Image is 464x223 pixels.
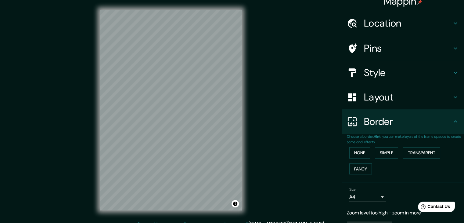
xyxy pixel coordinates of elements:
[374,134,381,139] b: Hint
[349,187,356,192] label: Size
[342,11,464,35] div: Location
[232,200,239,207] button: Toggle attribution
[375,147,398,159] button: Simple
[364,67,452,79] h4: Style
[349,163,372,175] button: Fancy
[347,134,464,145] p: Choose a border. : you can make layers of the frame opaque to create some cool effects.
[364,42,452,54] h4: Pins
[342,85,464,109] div: Layout
[342,109,464,134] div: Border
[342,36,464,60] div: Pins
[347,209,459,217] p: Zoom level too high - zoom in more
[403,147,440,159] button: Transparent
[349,192,386,202] div: A4
[342,60,464,85] div: Style
[100,10,242,210] canvas: Map
[364,91,452,103] h4: Layout
[364,17,452,29] h4: Location
[349,147,370,159] button: None
[364,115,452,128] h4: Border
[410,199,457,216] iframe: Help widget launcher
